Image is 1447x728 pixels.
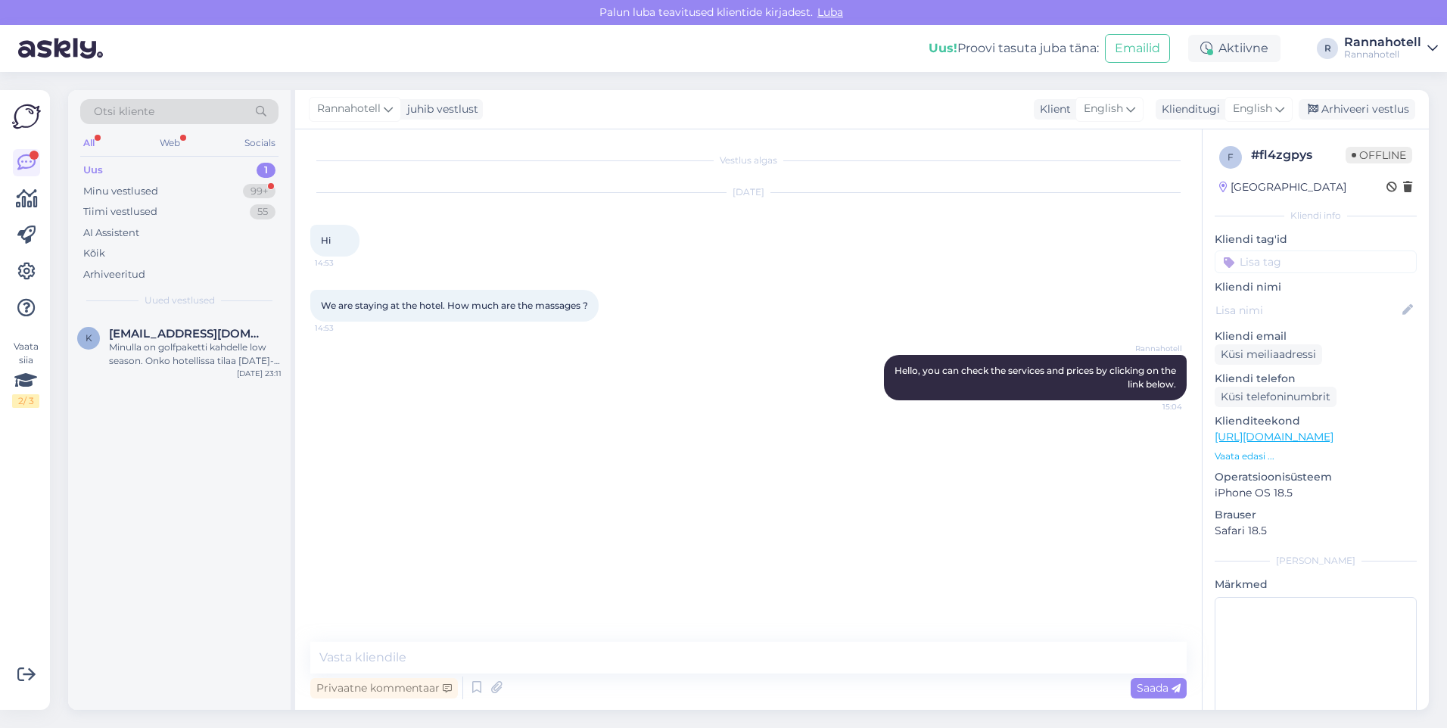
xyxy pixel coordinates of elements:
[315,322,372,334] span: 14:53
[1215,450,1417,463] p: Vaata edasi ...
[1251,146,1346,164] div: # fl4zgpys
[1233,101,1272,117] span: English
[86,332,92,344] span: k
[1215,328,1417,344] p: Kliendi email
[1215,507,1417,523] p: Brauser
[1215,344,1322,365] div: Küsi meiliaadressi
[1215,413,1417,429] p: Klienditeekond
[321,300,588,311] span: We are staying at the hotel. How much are the massages ?
[1125,343,1182,354] span: Rannahotell
[1215,577,1417,593] p: Märkmed
[12,394,39,408] div: 2 / 3
[813,5,848,19] span: Luba
[1215,485,1417,501] p: iPhone OS 18.5
[157,133,183,153] div: Web
[243,184,275,199] div: 99+
[237,368,282,379] div: [DATE] 23:11
[12,102,41,131] img: Askly Logo
[83,204,157,219] div: Tiimi vestlused
[83,246,105,261] div: Kõik
[1215,387,1337,407] div: Küsi telefoninumbrit
[80,133,98,153] div: All
[257,163,275,178] div: 1
[250,204,275,219] div: 55
[1156,101,1220,117] div: Klienditugi
[401,101,478,117] div: juhib vestlust
[929,39,1099,58] div: Proovi tasuta juba täna:
[83,184,158,199] div: Minu vestlused
[1317,38,1338,59] div: R
[1215,232,1417,247] p: Kliendi tag'id
[83,163,103,178] div: Uus
[1137,681,1181,695] span: Saada
[1228,151,1234,163] span: f
[310,678,458,698] div: Privaatne kommentaar
[1188,35,1281,62] div: Aktiivne
[1215,279,1417,295] p: Kliendi nimi
[1215,250,1417,273] input: Lisa tag
[1105,34,1170,63] button: Emailid
[1344,48,1421,61] div: Rannahotell
[310,185,1187,199] div: [DATE]
[310,154,1187,167] div: Vestlus algas
[1346,147,1412,163] span: Offline
[83,267,145,282] div: Arhiveeritud
[321,235,331,246] span: Hi
[1299,99,1415,120] div: Arhiveeri vestlus
[109,341,282,368] div: Minulla on golfpaketti kahdelle low season. Onko hotellissa tilaa [DATE]-[DATE]?
[1125,401,1182,412] span: 15:04
[895,365,1178,390] span: Hello, you can check the services and prices by clicking on the link below.
[315,257,372,269] span: 14:53
[145,294,215,307] span: Uued vestlused
[1344,36,1438,61] a: RannahotellRannahotell
[109,327,266,341] span: kuuviki@hotmail.com
[1034,101,1071,117] div: Klient
[12,340,39,408] div: Vaata siia
[1084,101,1123,117] span: English
[1215,469,1417,485] p: Operatsioonisüsteem
[929,41,957,55] b: Uus!
[1219,179,1346,195] div: [GEOGRAPHIC_DATA]
[1215,302,1399,319] input: Lisa nimi
[241,133,279,153] div: Socials
[1215,209,1417,222] div: Kliendi info
[1215,554,1417,568] div: [PERSON_NAME]
[317,101,381,117] span: Rannahotell
[1215,430,1333,443] a: [URL][DOMAIN_NAME]
[83,226,139,241] div: AI Assistent
[94,104,154,120] span: Otsi kliente
[1344,36,1421,48] div: Rannahotell
[1215,371,1417,387] p: Kliendi telefon
[1215,523,1417,539] p: Safari 18.5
